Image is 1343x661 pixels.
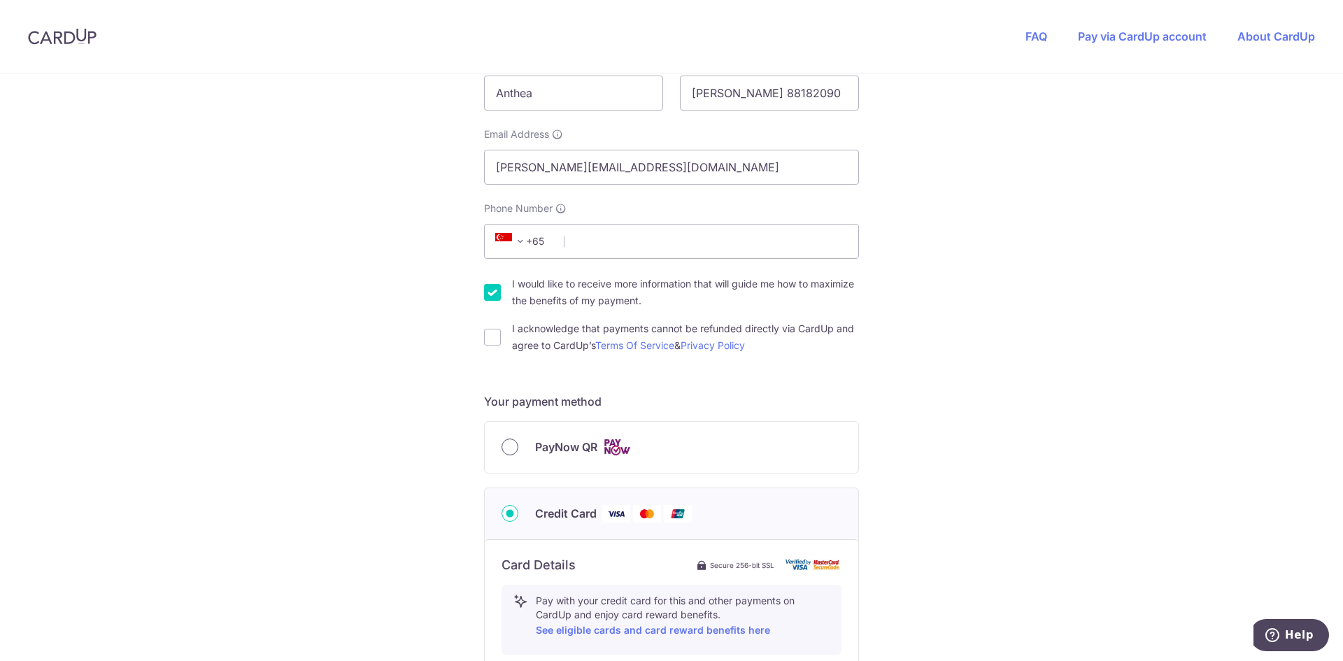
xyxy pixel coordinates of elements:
span: Phone Number [484,201,553,215]
img: card secure [786,559,841,571]
a: FAQ [1025,29,1047,43]
img: CardUp [28,28,97,45]
img: Cards logo [603,439,631,456]
label: I would like to receive more information that will guide me how to maximize the benefits of my pa... [512,276,859,309]
a: Privacy Policy [681,339,745,351]
div: Credit Card Visa Mastercard Union Pay [502,505,841,523]
div: PayNow QR Cards logo [502,439,841,456]
label: I acknowledge that payments cannot be refunded directly via CardUp and agree to CardUp’s & [512,320,859,354]
span: PayNow QR [535,439,597,455]
img: Visa [602,505,630,523]
img: Union Pay [664,505,692,523]
a: About CardUp [1237,29,1315,43]
h5: Your payment method [484,393,859,410]
span: Email Address [484,127,549,141]
span: +65 [491,233,554,250]
a: See eligible cards and card reward benefits here [536,624,770,636]
input: First name [484,76,663,111]
input: Email address [484,150,859,185]
a: Terms Of Service [595,339,674,351]
span: Credit Card [535,505,597,522]
iframe: Opens a widget where you can find more information [1253,619,1329,654]
p: Pay with your credit card for this and other payments on CardUp and enjoy card reward benefits. [536,594,830,639]
h6: Card Details [502,557,576,574]
span: +65 [495,233,529,250]
input: Last name [680,76,859,111]
img: Mastercard [633,505,661,523]
span: Secure 256-bit SSL [710,560,774,571]
a: Pay via CardUp account [1078,29,1207,43]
